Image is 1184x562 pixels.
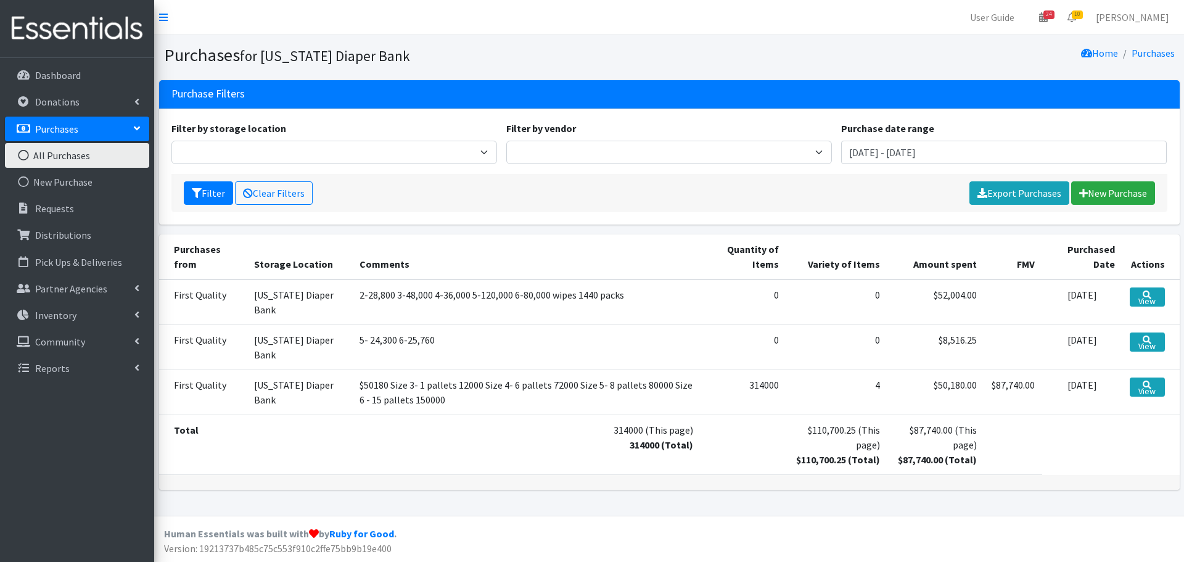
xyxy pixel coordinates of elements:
[1130,287,1164,307] a: View
[35,202,74,215] p: Requests
[887,279,984,325] td: $52,004.00
[887,324,984,370] td: $8,516.25
[171,121,286,136] label: Filter by storage location
[701,324,786,370] td: 0
[5,303,149,328] a: Inventory
[164,542,392,555] span: Version: 19213737b485c75c553f910c2ffe75bb9b19e400
[329,527,394,540] a: Ruby for Good
[786,279,888,325] td: 0
[1043,10,1054,19] span: 24
[841,121,934,136] label: Purchase date range
[887,415,984,474] td: $87,740.00 (This page)
[159,279,247,325] td: First Quality
[5,356,149,381] a: Reports
[1042,279,1122,325] td: [DATE]
[898,453,977,466] strong: $87,740.00 (Total)
[235,181,313,205] a: Clear Filters
[5,117,149,141] a: Purchases
[984,370,1042,415] td: $87,740.00
[247,234,352,279] th: Storage Location
[35,362,70,374] p: Reports
[960,5,1024,30] a: User Guide
[352,234,701,279] th: Comments
[630,439,693,451] strong: 314000 (Total)
[1086,5,1179,30] a: [PERSON_NAME]
[701,370,786,415] td: 314000
[352,370,701,415] td: $50180 Size 3- 1 pallets 12000 Size 4- 6 pallets 72000 Size 5- 8 pallets 80000 Size 6 - 15 pallet...
[5,143,149,168] a: All Purchases
[5,8,149,49] img: HumanEssentials
[701,279,786,325] td: 0
[5,63,149,88] a: Dashboard
[184,181,233,205] button: Filter
[786,324,888,370] td: 0
[1072,10,1083,19] span: 10
[5,170,149,194] a: New Purchase
[5,89,149,114] a: Donations
[1081,47,1118,59] a: Home
[1029,5,1058,30] a: 24
[786,415,888,474] td: $110,700.25 (This page)
[171,88,245,101] h3: Purchase Filters
[1130,333,1164,352] a: View
[701,234,786,279] th: Quantity of Items
[35,256,122,268] p: Pick Ups & Deliveries
[35,336,85,348] p: Community
[1058,5,1086,30] a: 10
[887,370,984,415] td: $50,180.00
[35,229,91,241] p: Distributions
[1042,234,1122,279] th: Purchased Date
[164,44,665,66] h1: Purchases
[1042,324,1122,370] td: [DATE]
[796,453,880,466] strong: $110,700.25 (Total)
[35,123,78,135] p: Purchases
[247,370,352,415] td: [US_STATE] Diaper Bank
[352,324,701,370] td: 5- 24,300 6-25,760
[35,96,80,108] p: Donations
[247,324,352,370] td: [US_STATE] Diaper Bank
[159,234,247,279] th: Purchases from
[5,196,149,221] a: Requests
[984,234,1042,279] th: FMV
[164,527,397,540] strong: Human Essentials was built with by .
[159,370,247,415] td: First Quality
[5,276,149,301] a: Partner Agencies
[352,415,701,474] td: 314000 (This page)
[786,234,888,279] th: Variety of Items
[174,424,199,436] strong: Total
[5,250,149,275] a: Pick Ups & Deliveries
[841,141,1167,164] input: January 1, 2011 - December 31, 2011
[786,370,888,415] td: 4
[5,329,149,354] a: Community
[969,181,1069,205] a: Export Purchases
[247,279,352,325] td: [US_STATE] Diaper Bank
[1042,370,1122,415] td: [DATE]
[1071,181,1155,205] a: New Purchase
[887,234,984,279] th: Amount spent
[1130,378,1164,397] a: View
[240,47,410,65] small: for [US_STATE] Diaper Bank
[35,309,76,321] p: Inventory
[352,279,701,325] td: 2-28,800 3-48,000 4-36,000 5-120,000 6-80,000 wipes 1440 packs
[506,121,576,136] label: Filter by vendor
[35,69,81,81] p: Dashboard
[5,223,149,247] a: Distributions
[35,283,107,295] p: Partner Agencies
[159,324,247,370] td: First Quality
[1122,234,1179,279] th: Actions
[1132,47,1175,59] a: Purchases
